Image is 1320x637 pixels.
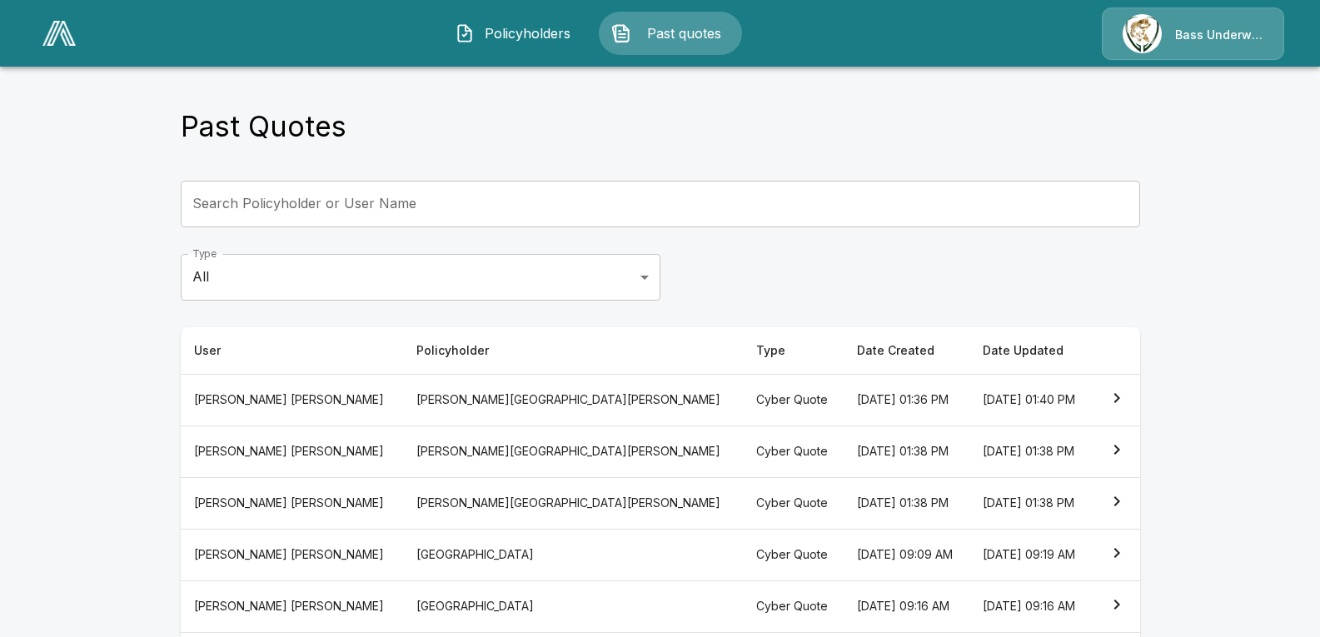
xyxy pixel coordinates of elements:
img: Policyholders Icon [455,23,475,43]
span: Past quotes [638,23,730,43]
th: [DATE] 09:16 AM [844,580,969,632]
th: Cyber Quote [743,477,844,529]
div: All [181,254,660,301]
th: [DATE] 09:16 AM [969,580,1092,632]
th: Cyber Quote [743,425,844,477]
img: AA Logo [42,21,76,46]
th: [GEOGRAPHIC_DATA] [403,529,743,580]
th: [DATE] 01:38 PM [844,477,969,529]
th: Date Updated [969,327,1092,375]
th: Cyber Quote [743,580,844,632]
th: Cyber Quote [743,374,844,425]
th: [PERSON_NAME] [PERSON_NAME] [181,529,403,580]
th: Type [743,327,844,375]
th: [DATE] 09:09 AM [844,529,969,580]
th: [DATE] 09:19 AM [969,529,1092,580]
th: [PERSON_NAME] [PERSON_NAME] [181,374,403,425]
th: Policyholder [403,327,743,375]
th: [PERSON_NAME] [PERSON_NAME] [181,477,403,529]
th: [DATE] 01:38 PM [969,477,1092,529]
th: [DATE] 01:38 PM [969,425,1092,477]
th: [PERSON_NAME] [PERSON_NAME] [181,580,403,632]
th: [GEOGRAPHIC_DATA] [403,580,743,632]
h4: Past Quotes [181,109,346,144]
th: [DATE] 01:36 PM [844,374,969,425]
span: Policyholders [481,23,573,43]
th: Date Created [844,327,969,375]
button: Policyholders IconPolicyholders [442,12,585,55]
th: [DATE] 01:38 PM [844,425,969,477]
th: [DATE] 01:40 PM [969,374,1092,425]
th: [PERSON_NAME] [PERSON_NAME] [181,425,403,477]
img: Past quotes Icon [611,23,631,43]
th: [PERSON_NAME][GEOGRAPHIC_DATA][PERSON_NAME] [403,374,743,425]
th: Cyber Quote [743,529,844,580]
button: Past quotes IconPast quotes [599,12,742,55]
label: Type [192,246,217,261]
th: User [181,327,403,375]
th: [PERSON_NAME][GEOGRAPHIC_DATA][PERSON_NAME] [403,425,743,477]
th: [PERSON_NAME][GEOGRAPHIC_DATA][PERSON_NAME] [403,477,743,529]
